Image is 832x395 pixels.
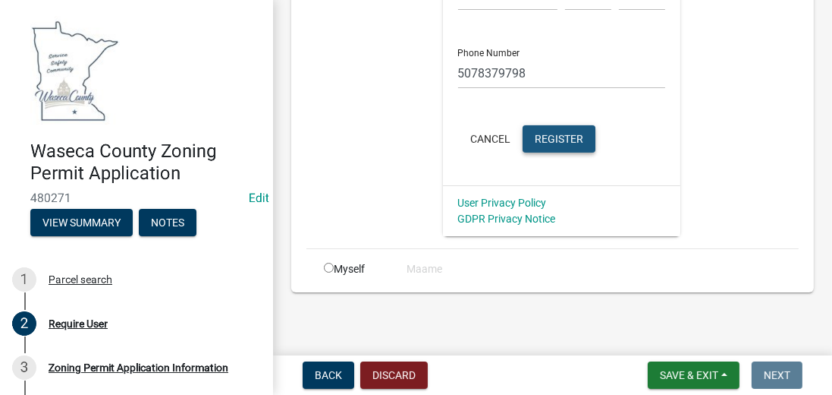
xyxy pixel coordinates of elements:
[12,267,36,292] div: 1
[249,191,269,205] a: Edit
[360,362,428,389] button: Discard
[648,362,739,389] button: Save & Exit
[523,125,595,153] button: Register
[535,132,583,144] span: Register
[315,369,342,381] span: Back
[12,311,36,336] div: 2
[752,362,802,389] button: Next
[303,362,354,389] button: Back
[30,217,133,229] wm-modal-confirm: Summary
[764,369,790,381] span: Next
[49,318,108,329] div: Require User
[30,141,261,185] h4: Waseca County Zoning Permit Application
[12,355,36,380] div: 3
[30,16,120,125] img: Waseca County, Minnesota
[139,217,196,229] wm-modal-confirm: Notes
[312,261,395,277] div: Myself
[458,213,556,225] a: GDPR Privacy Notice
[30,191,243,205] span: 480271
[458,125,523,153] button: Cancel
[49,362,228,373] div: Zoning Permit Application Information
[49,274,112,285] div: Parcel search
[249,191,269,205] wm-modal-confirm: Edit Application Number
[139,209,196,236] button: Notes
[30,209,133,236] button: View Summary
[660,369,718,381] span: Save & Exit
[458,197,547,209] a: User Privacy Policy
